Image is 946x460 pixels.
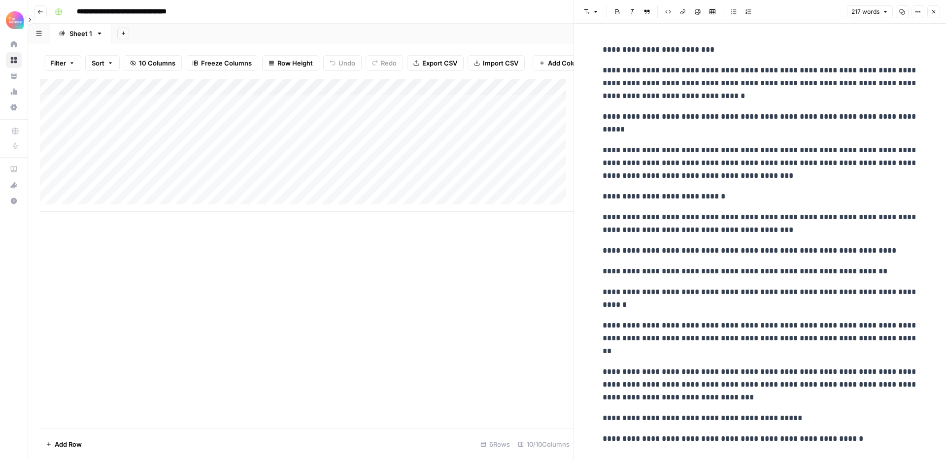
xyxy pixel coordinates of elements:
div: 6 Rows [476,436,514,452]
span: Filter [50,58,66,68]
button: Add Column [533,55,592,71]
a: Usage [6,84,22,99]
button: Workspace: Alliance [6,8,22,33]
button: What's new? [6,177,22,193]
span: Undo [338,58,355,68]
span: Add Column [548,58,586,68]
div: 10/10 Columns [514,436,574,452]
div: Sheet 1 [69,29,92,38]
button: Help + Support [6,193,22,209]
span: Sort [92,58,104,68]
a: Settings [6,99,22,115]
a: Home [6,36,22,52]
span: Import CSV [483,58,518,68]
a: Sheet 1 [50,24,111,43]
button: Import CSV [468,55,525,71]
button: Undo [323,55,362,71]
button: Sort [85,55,120,71]
span: Row Height [277,58,313,68]
div: What's new? [6,178,21,193]
button: Add Row [40,436,88,452]
img: Alliance Logo [6,11,24,29]
span: Redo [381,58,397,68]
span: Add Row [55,439,82,449]
button: Redo [366,55,403,71]
button: Filter [44,55,81,71]
a: AirOps Academy [6,162,22,177]
a: Your Data [6,68,22,84]
button: Export CSV [407,55,464,71]
button: Row Height [262,55,319,71]
span: Export CSV [422,58,457,68]
button: 217 words [847,5,893,18]
a: Browse [6,52,22,68]
button: 10 Columns [124,55,182,71]
button: Freeze Columns [186,55,258,71]
span: 217 words [851,7,879,16]
span: Freeze Columns [201,58,252,68]
span: 10 Columns [139,58,175,68]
